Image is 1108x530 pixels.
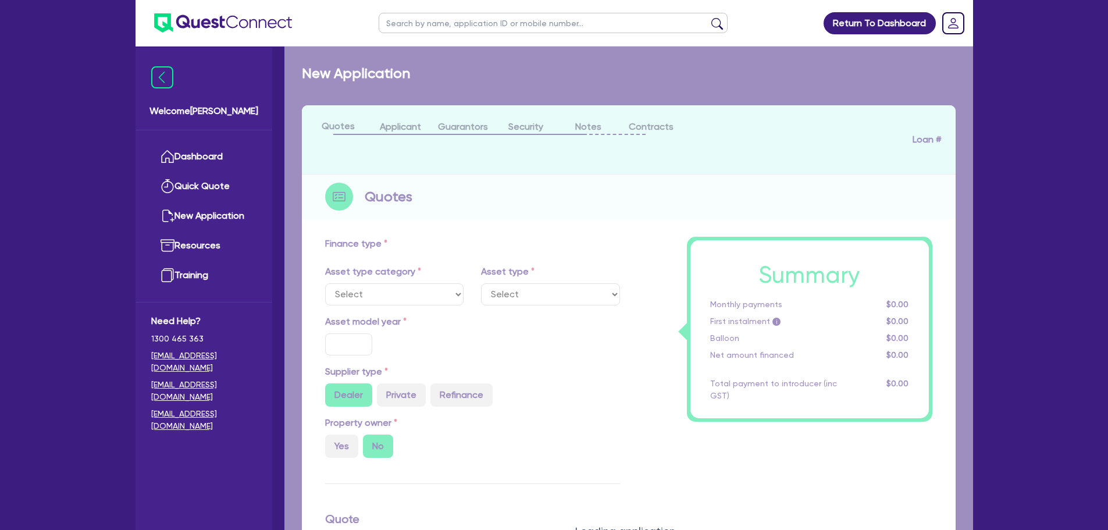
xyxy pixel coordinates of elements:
[151,350,256,374] a: [EMAIL_ADDRESS][DOMAIN_NAME]
[151,172,256,201] a: Quick Quote
[151,201,256,231] a: New Application
[151,231,256,261] a: Resources
[151,142,256,172] a: Dashboard
[151,66,173,88] img: icon-menu-close
[161,179,174,193] img: quick-quote
[161,209,174,223] img: new-application
[151,333,256,345] span: 1300 465 363
[161,239,174,252] img: resources
[151,408,256,432] a: [EMAIL_ADDRESS][DOMAIN_NAME]
[151,314,256,328] span: Need Help?
[379,13,728,33] input: Search by name, application ID or mobile number...
[824,12,936,34] a: Return To Dashboard
[149,104,258,118] span: Welcome [PERSON_NAME]
[154,13,292,33] img: quest-connect-logo-blue
[151,261,256,290] a: Training
[938,8,968,38] a: Dropdown toggle
[161,268,174,282] img: training
[151,379,256,403] a: [EMAIL_ADDRESS][DOMAIN_NAME]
